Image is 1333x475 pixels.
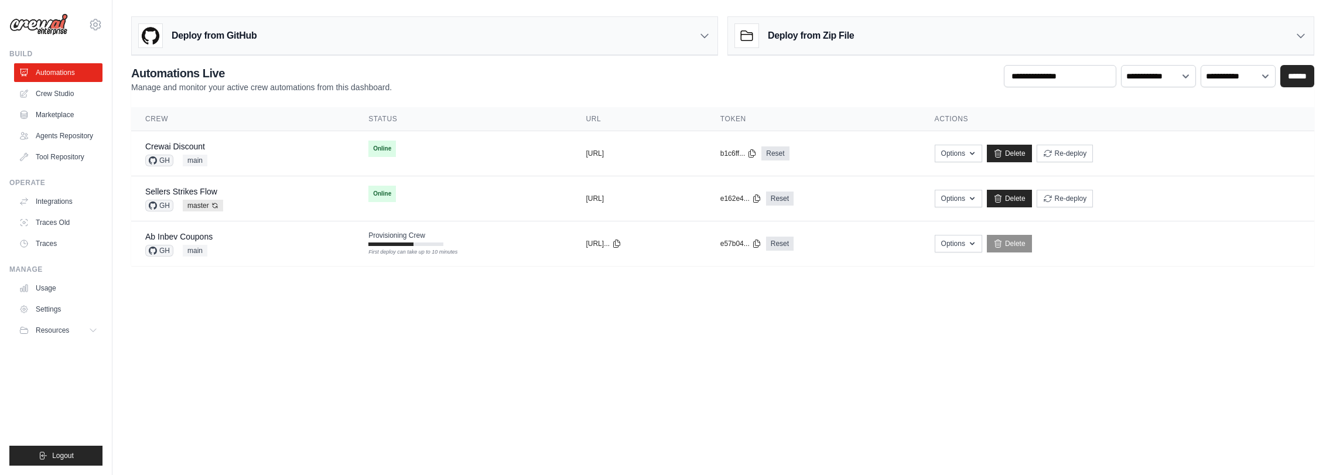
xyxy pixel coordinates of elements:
span: master [183,200,223,211]
th: Token [706,107,921,131]
span: Logout [52,451,74,460]
a: Delete [987,145,1032,162]
h3: Deploy from Zip File [768,29,854,43]
a: Integrations [14,192,102,211]
div: Build [9,49,102,59]
a: Agents Repository [14,127,102,145]
a: Delete [987,190,1032,207]
span: main [183,155,207,166]
a: Traces [14,234,102,253]
a: Ab Inbev Coupons [145,232,213,241]
a: Reset [766,237,794,251]
button: Re-deploy [1037,145,1093,162]
button: b1c6ff... [720,149,757,158]
a: Usage [14,279,102,298]
span: Provisioning Crew [368,231,425,240]
a: Traces Old [14,213,102,232]
img: GitHub Logo [139,24,162,47]
button: e57b04... [720,239,761,248]
a: Marketplace [14,105,102,124]
a: Automations [14,63,102,82]
span: Resources [36,326,69,335]
a: Sellers Strikes Flow [145,187,217,196]
a: Reset [766,192,794,206]
h3: Deploy from GitHub [172,29,257,43]
a: Delete [987,235,1032,252]
a: Crewai Discount [145,142,205,151]
button: Logout [9,446,102,466]
a: Tool Repository [14,148,102,166]
a: Settings [14,300,102,319]
span: GH [145,155,173,166]
a: Reset [761,146,789,160]
button: Resources [14,321,102,340]
h2: Automations Live [131,65,392,81]
div: Manage [9,265,102,274]
div: Operate [9,178,102,187]
th: URL [572,107,706,131]
button: Options [935,190,982,207]
button: e162e4... [720,194,761,203]
span: Online [368,186,396,202]
img: Logo [9,13,68,36]
span: Online [368,141,396,157]
th: Status [354,107,572,131]
button: Options [935,235,982,252]
p: Manage and monitor your active crew automations from this dashboard. [131,81,392,93]
th: Crew [131,107,354,131]
button: Options [935,145,982,162]
button: Re-deploy [1037,190,1093,207]
span: GH [145,200,173,211]
div: First deploy can take up to 10 minutes [368,248,443,257]
span: GH [145,245,173,257]
a: Crew Studio [14,84,102,103]
span: main [183,245,207,257]
th: Actions [921,107,1314,131]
